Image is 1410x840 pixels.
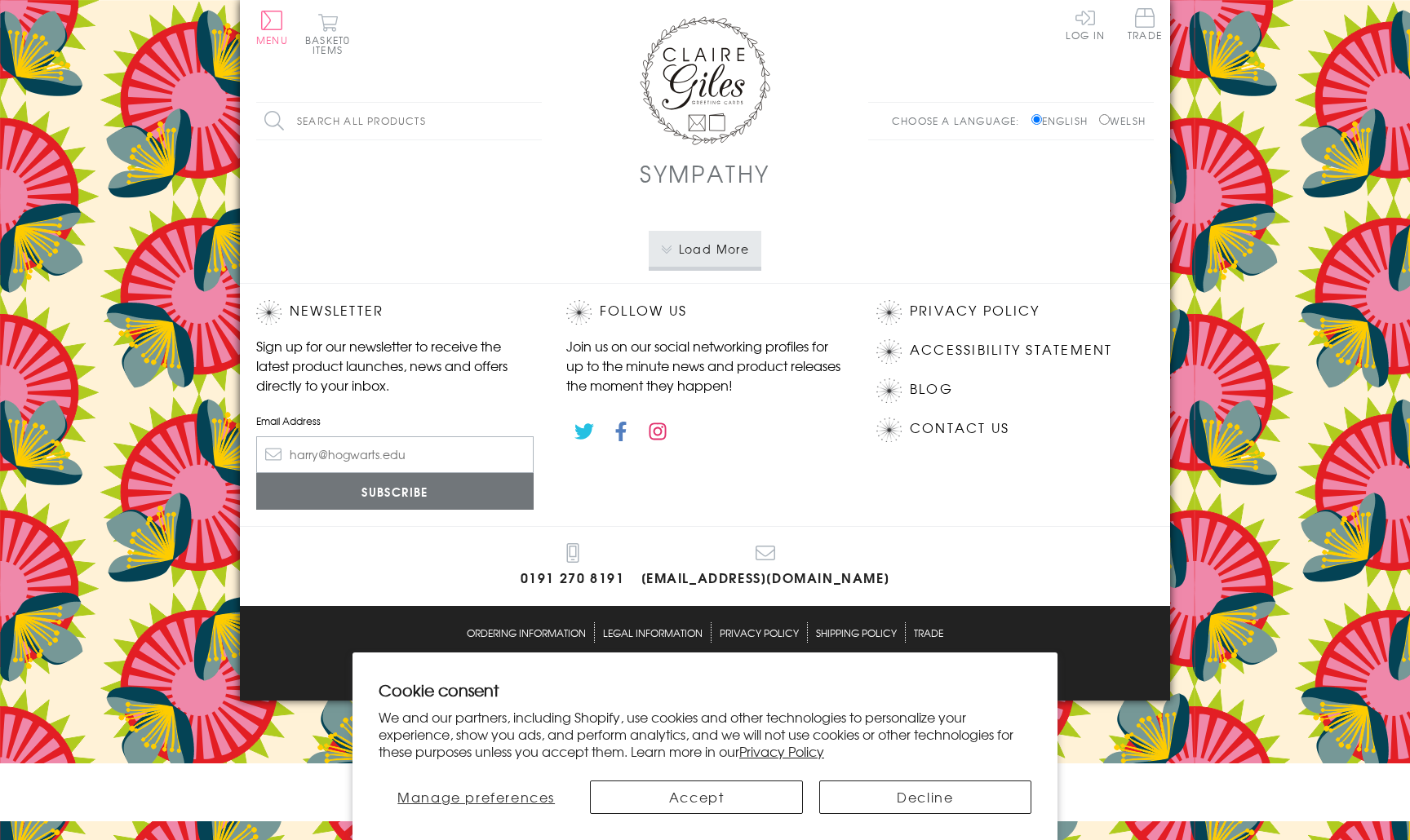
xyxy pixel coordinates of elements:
input: Search [525,103,542,139]
p: Sign up for our newsletter to receive the latest product launches, news and offers directly to yo... [256,336,534,395]
a: Privacy Policy [910,300,1040,322]
span: 0 items [313,33,350,57]
a: Privacy Policy [739,741,824,761]
a: Blog [910,378,953,400]
input: Search all products [256,103,542,139]
p: Choose a language: [892,113,1028,128]
h2: Follow Us [566,300,844,325]
button: Menu [256,11,288,45]
a: [EMAIL_ADDRESS][DOMAIN_NAME] [641,543,890,590]
img: Claire Giles Greetings Cards [640,16,770,145]
a: 0191 270 8191 [521,543,625,590]
button: Basket0 items [305,13,350,55]
a: Trade [1128,8,1162,43]
h2: Newsletter [256,300,534,325]
span: Menu [256,33,288,47]
a: Trade [914,622,943,643]
p: © 2025 . [256,659,1154,674]
h2: Cookie consent [379,679,1031,701]
input: Welsh [1099,114,1110,125]
input: harry@hogwarts.edu [256,436,534,473]
button: Manage preferences [379,780,574,814]
p: We and our partners, including Shopify, use cookies and other technologies to personalize your ex... [379,709,1031,759]
button: Load More [649,231,762,267]
button: Decline [819,780,1031,814]
a: Legal Information [603,622,703,643]
a: Contact Us [910,418,1009,440]
h1: Sympathy [640,157,770,190]
a: Privacy Policy [720,622,799,643]
span: Manage preferences [397,787,555,807]
label: Email Address [256,413,534,428]
span: Trade [1128,8,1162,40]
input: English [1031,114,1042,125]
a: Log In [1066,8,1105,40]
button: Accept [590,780,802,814]
a: Ordering Information [467,622,586,643]
p: Join us on our social networking profiles for up to the minute news and product releases the mome... [566,336,844,395]
a: Shipping Policy [816,622,897,643]
label: English [1031,113,1096,128]
input: Subscribe [256,473,534,510]
label: Welsh [1099,113,1146,128]
a: Accessibility Statement [910,339,1113,361]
